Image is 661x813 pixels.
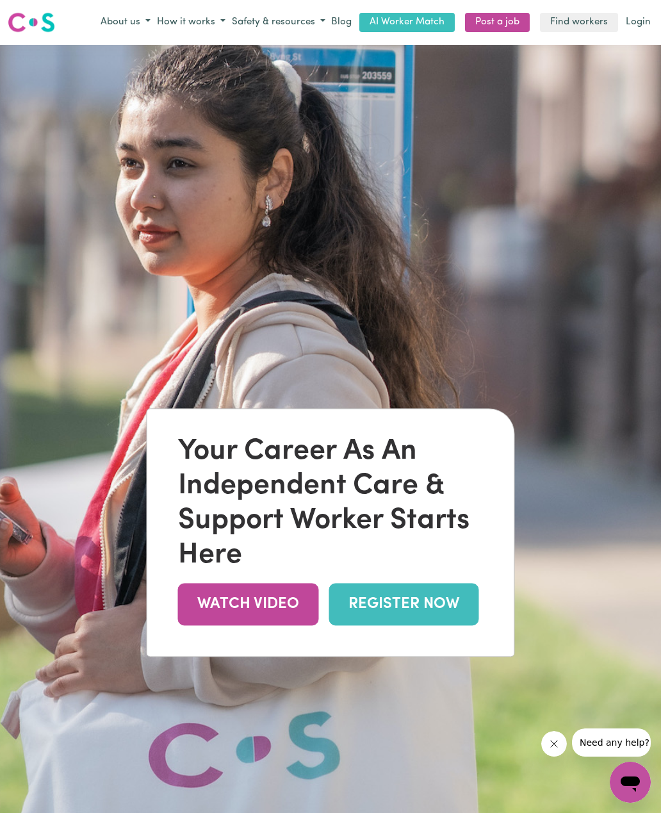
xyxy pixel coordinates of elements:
iframe: Message from company [572,728,651,757]
a: REGISTER NOW [329,584,479,625]
a: Post a job [465,13,530,33]
a: Login [623,13,653,33]
button: About us [97,12,154,33]
a: AI Worker Match [359,13,455,33]
button: Safety & resources [229,12,329,33]
img: Careseekers logo [8,11,55,34]
div: Your Career As An Independent Care & Support Worker Starts Here [178,435,484,573]
iframe: Button to launch messaging window [610,762,651,803]
button: How it works [154,12,229,33]
a: WATCH VIDEO [178,584,319,625]
a: Blog [329,13,354,33]
iframe: Close message [541,731,567,757]
a: Find workers [540,13,618,33]
a: Careseekers logo [8,8,55,37]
